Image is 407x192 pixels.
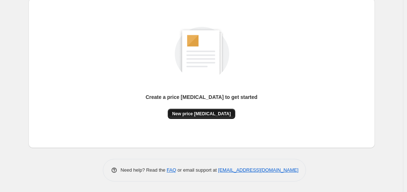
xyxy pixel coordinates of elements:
[176,167,218,173] span: or email support at
[168,109,235,119] button: New price [MEDICAL_DATA]
[121,167,167,173] span: Need help? Read the
[218,167,298,173] a: [EMAIL_ADDRESS][DOMAIN_NAME]
[172,111,231,117] span: New price [MEDICAL_DATA]
[146,93,257,101] p: Create a price [MEDICAL_DATA] to get started
[167,167,176,173] a: FAQ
